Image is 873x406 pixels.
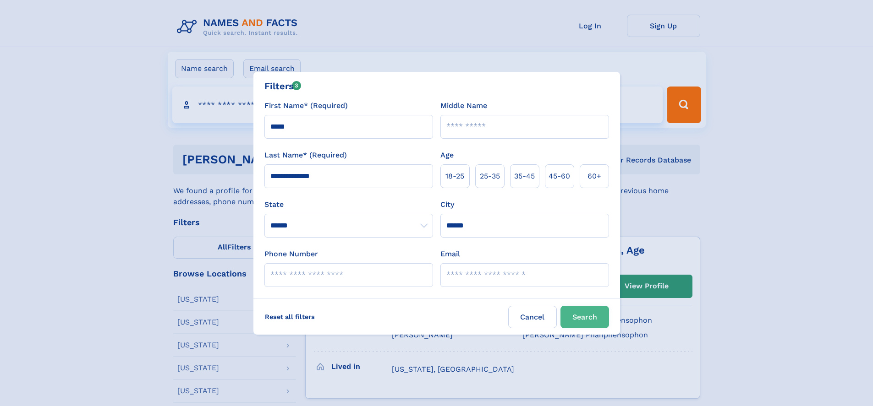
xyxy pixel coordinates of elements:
div: Filters [264,79,302,93]
span: 18‑25 [445,171,464,182]
label: Age [440,150,454,161]
span: 45‑60 [549,171,570,182]
span: 60+ [587,171,601,182]
label: Email [440,249,460,260]
span: 25‑35 [480,171,500,182]
label: Reset all filters [259,306,321,328]
label: Phone Number [264,249,318,260]
label: First Name* (Required) [264,100,348,111]
label: City [440,199,454,210]
label: State [264,199,433,210]
label: Last Name* (Required) [264,150,347,161]
button: Search [560,306,609,328]
label: Middle Name [440,100,487,111]
label: Cancel [508,306,557,328]
span: 35‑45 [514,171,535,182]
